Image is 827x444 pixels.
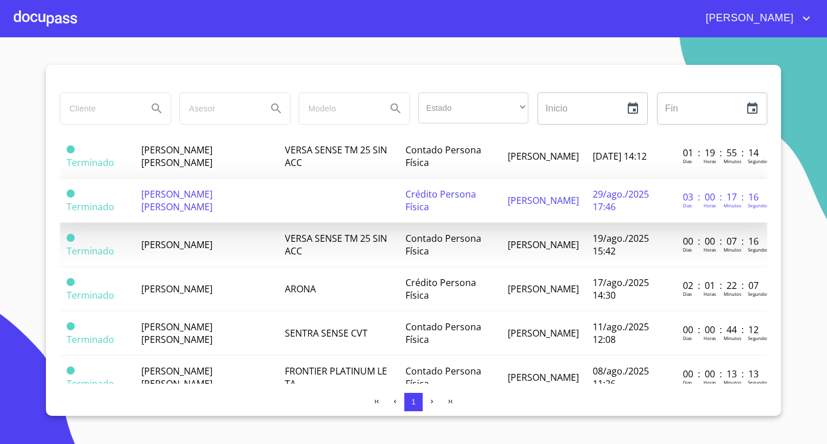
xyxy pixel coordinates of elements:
p: Horas [704,379,716,385]
p: 02 : 01 : 22 : 07 [683,279,760,292]
span: Terminado [67,190,75,198]
span: Terminado [67,245,114,257]
span: 1 [411,397,415,406]
span: [PERSON_NAME] [PERSON_NAME] [141,188,212,213]
p: Minutos [724,158,741,164]
button: Search [262,95,290,122]
span: ARONA [285,283,316,295]
p: Segundos [748,335,769,341]
p: Dias [683,202,692,209]
p: Segundos [748,246,769,253]
p: Segundos [748,158,769,164]
span: [PERSON_NAME] [PERSON_NAME] [141,321,212,346]
span: Terminado [67,366,75,374]
p: Dias [683,158,692,164]
button: account of current user [697,9,813,28]
span: [PERSON_NAME] [508,238,579,251]
button: 1 [404,393,423,411]
span: Contado Persona Física [405,144,481,169]
span: [PERSON_NAME] [508,150,579,163]
span: VERSA SENSE TM 25 SIN ACC [285,144,387,169]
span: FRONTIER PLATINUM LE TA [285,365,387,390]
p: Minutos [724,246,741,253]
p: Horas [704,291,716,297]
span: Terminado [67,234,75,242]
span: [PERSON_NAME] [697,9,799,28]
p: Dias [683,379,692,385]
button: Search [143,95,171,122]
span: Terminado [67,200,114,213]
p: Segundos [748,379,769,385]
span: Crédito Persona Física [405,276,476,302]
span: [PERSON_NAME] [508,371,579,384]
p: Minutos [724,379,741,385]
p: Dias [683,246,692,253]
p: Horas [704,335,716,341]
p: 00 : 00 : 13 : 13 [683,368,760,380]
span: Contado Persona Física [405,365,481,390]
p: Minutos [724,202,741,209]
p: Horas [704,202,716,209]
div: ​ [418,92,528,123]
span: Terminado [67,289,114,302]
p: Segundos [748,202,769,209]
input: search [299,93,377,124]
span: Terminado [67,145,75,153]
span: Terminado [67,156,114,169]
span: [PERSON_NAME] [PERSON_NAME] [141,365,212,390]
span: Contado Persona Física [405,232,481,257]
span: [DATE] 14:12 [593,150,647,163]
input: search [180,93,258,124]
p: 03 : 00 : 17 : 16 [683,191,760,203]
p: 00 : 00 : 07 : 16 [683,235,760,248]
button: Search [382,95,409,122]
p: Minutos [724,335,741,341]
span: [PERSON_NAME] [PERSON_NAME] [141,144,212,169]
span: 17/ago./2025 14:30 [593,276,649,302]
span: [PERSON_NAME] [141,283,212,295]
input: search [60,93,138,124]
span: VERSA SENSE TM 25 SIN ACC [285,232,387,257]
span: 11/ago./2025 12:08 [593,321,649,346]
span: [PERSON_NAME] [141,238,212,251]
p: Minutos [724,291,741,297]
span: 29/ago./2025 17:46 [593,188,649,213]
p: Horas [704,158,716,164]
span: Terminado [67,278,75,286]
p: 01 : 19 : 55 : 14 [683,146,760,159]
p: Dias [683,335,692,341]
span: [PERSON_NAME] [508,283,579,295]
p: Horas [704,246,716,253]
span: [PERSON_NAME] [508,327,579,339]
p: 00 : 00 : 44 : 12 [683,323,760,336]
span: 19/ago./2025 15:42 [593,232,649,257]
p: Segundos [748,291,769,297]
span: 08/ago./2025 11:26 [593,365,649,390]
span: [PERSON_NAME] [508,194,579,207]
span: Contado Persona Física [405,321,481,346]
p: Dias [683,291,692,297]
span: Crédito Persona Física [405,188,476,213]
span: Terminado [67,333,114,346]
span: Terminado [67,322,75,330]
span: Terminado [67,377,114,390]
span: SENTRA SENSE CVT [285,327,368,339]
